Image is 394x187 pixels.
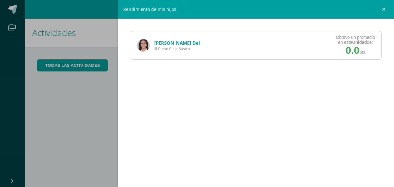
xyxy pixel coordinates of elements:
[137,39,150,52] img: 4b8b0f97c66c0eb295e2445c7a9c3ca5.png
[352,40,367,45] strong: Unidad
[154,40,200,46] a: [PERSON_NAME] Del
[346,45,359,56] span: 0.0
[336,35,375,45] div: Obtuvo un promedio en esta de:
[154,46,200,51] span: III Curso Ciclo Básico
[359,50,365,55] span: pts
